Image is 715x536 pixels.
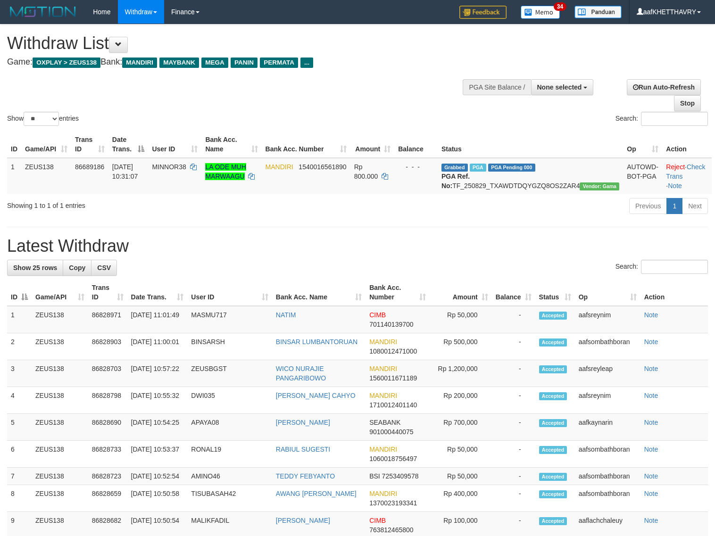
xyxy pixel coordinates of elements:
a: Note [644,392,658,399]
td: 86828690 [88,414,127,441]
span: PANIN [231,58,258,68]
span: CIMB [369,311,386,319]
th: Trans ID: activate to sort column ascending [88,279,127,306]
th: Trans ID: activate to sort column ascending [71,131,108,158]
th: Game/API: activate to sort column ascending [21,131,71,158]
td: Rp 400,000 [430,485,492,512]
td: - [492,387,535,414]
img: Feedback.jpg [459,6,507,19]
span: Accepted [539,446,567,454]
span: Copy 1560011671189 to clipboard [369,374,417,382]
a: 1 [666,198,682,214]
span: [DATE] 10:31:07 [112,163,138,180]
span: Show 25 rows [13,264,57,272]
th: Bank Acc. Number: activate to sort column ascending [262,131,350,158]
td: 6 [7,441,32,468]
a: Check Trans [666,163,705,180]
td: · · [662,158,712,194]
td: - [492,441,535,468]
span: Copy 901000440075 to clipboard [369,428,413,436]
a: Copy [63,260,91,276]
span: 86689186 [75,163,104,171]
td: Rp 50,000 [430,441,492,468]
span: OXPLAY > ZEUS138 [33,58,100,68]
a: NATIM [276,311,296,319]
td: - [492,306,535,333]
th: ID: activate to sort column descending [7,279,32,306]
span: Accepted [539,473,567,481]
h4: Game: Bank: [7,58,467,67]
td: ZEUS138 [32,306,88,333]
h1: Latest Withdraw [7,237,708,256]
span: Accepted [539,517,567,525]
td: RONAL19 [187,441,272,468]
td: aafsombathboran [575,441,640,468]
a: Previous [629,198,667,214]
td: aafsreynim [575,387,640,414]
td: ZEUS138 [21,158,71,194]
td: MASMU717 [187,306,272,333]
th: Bank Acc. Name: activate to sort column ascending [272,279,366,306]
td: [DATE] 10:53:37 [127,441,188,468]
a: Note [644,445,658,453]
th: Status [438,131,623,158]
th: Bank Acc. Name: activate to sort column ascending [201,131,261,158]
th: User ID: activate to sort column ascending [187,279,272,306]
span: Copy [69,264,85,272]
a: BINSAR LUMBANTORUAN [276,338,357,346]
td: 86828903 [88,333,127,360]
span: PERMATA [260,58,298,68]
th: Balance [394,131,438,158]
td: 3 [7,360,32,387]
span: Vendor URL: https://trx31.1velocity.biz [580,182,619,190]
th: Game/API: activate to sort column ascending [32,279,88,306]
td: 86828971 [88,306,127,333]
td: - [492,485,535,512]
span: MANDIRI [122,58,157,68]
a: Note [644,365,658,372]
a: [PERSON_NAME] [276,419,330,426]
span: Copy 1060018756497 to clipboard [369,455,417,462]
a: Note [644,419,658,426]
th: ID [7,131,21,158]
td: 7 [7,468,32,485]
span: Accepted [539,365,567,373]
a: Note [644,517,658,524]
a: Stop [674,95,701,111]
th: Date Trans.: activate to sort column ascending [127,279,188,306]
td: TISUBASAH42 [187,485,272,512]
div: Showing 1 to 1 of 1 entries [7,197,291,210]
img: panduan.png [574,6,622,18]
a: CSV [91,260,117,276]
label: Search: [615,112,708,126]
span: BSI [369,472,380,480]
td: ZEUS138 [32,333,88,360]
span: MEGA [201,58,228,68]
label: Search: [615,260,708,274]
span: Rp 800.000 [354,163,378,180]
span: Copy 1080012471000 to clipboard [369,347,417,355]
td: AMINO46 [187,468,272,485]
img: MOTION_logo.png [7,5,79,19]
td: 86828798 [88,387,127,414]
a: Note [644,311,658,319]
td: - [492,414,535,441]
span: Copy 701140139700 to clipboard [369,321,413,328]
a: Show 25 rows [7,260,63,276]
th: Action [640,279,708,306]
b: PGA Ref. No: [441,173,470,190]
a: LA ODE MUH MARWAAGU [205,163,246,180]
span: None selected [537,83,582,91]
th: Op: activate to sort column ascending [575,279,640,306]
td: [DATE] 10:55:32 [127,387,188,414]
th: Bank Acc. Number: activate to sort column ascending [366,279,430,306]
td: TF_250829_TXAWDTDQYGZQ8OS2ZAR4 [438,158,623,194]
td: [DATE] 10:52:54 [127,468,188,485]
td: Rp 500,000 [430,333,492,360]
td: Rp 700,000 [430,414,492,441]
th: User ID: activate to sort column ascending [148,131,201,158]
span: MANDIRI [369,365,397,372]
span: 34 [554,2,566,11]
span: SEABANK [369,419,400,426]
td: [DATE] 10:54:25 [127,414,188,441]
